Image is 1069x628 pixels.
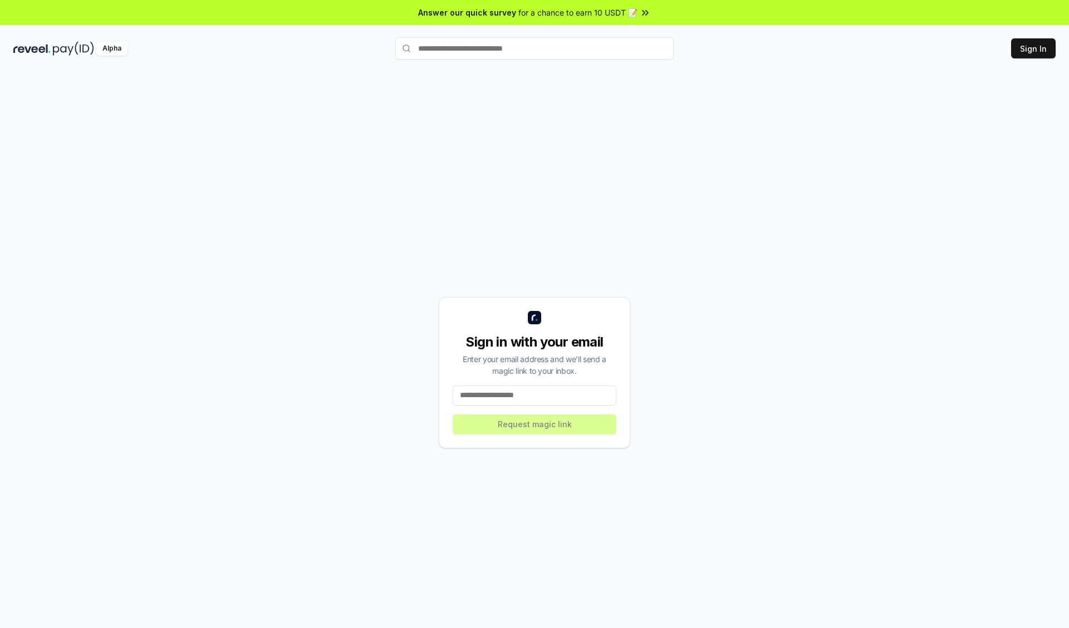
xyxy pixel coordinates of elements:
img: logo_small [528,311,541,324]
img: reveel_dark [13,42,51,56]
span: for a chance to earn 10 USDT 📝 [518,7,638,18]
div: Alpha [96,42,128,56]
img: pay_id [53,42,94,56]
div: Sign in with your email [453,333,616,351]
button: Sign In [1011,38,1056,58]
div: Enter your email address and we’ll send a magic link to your inbox. [453,353,616,377]
span: Answer our quick survey [418,7,516,18]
